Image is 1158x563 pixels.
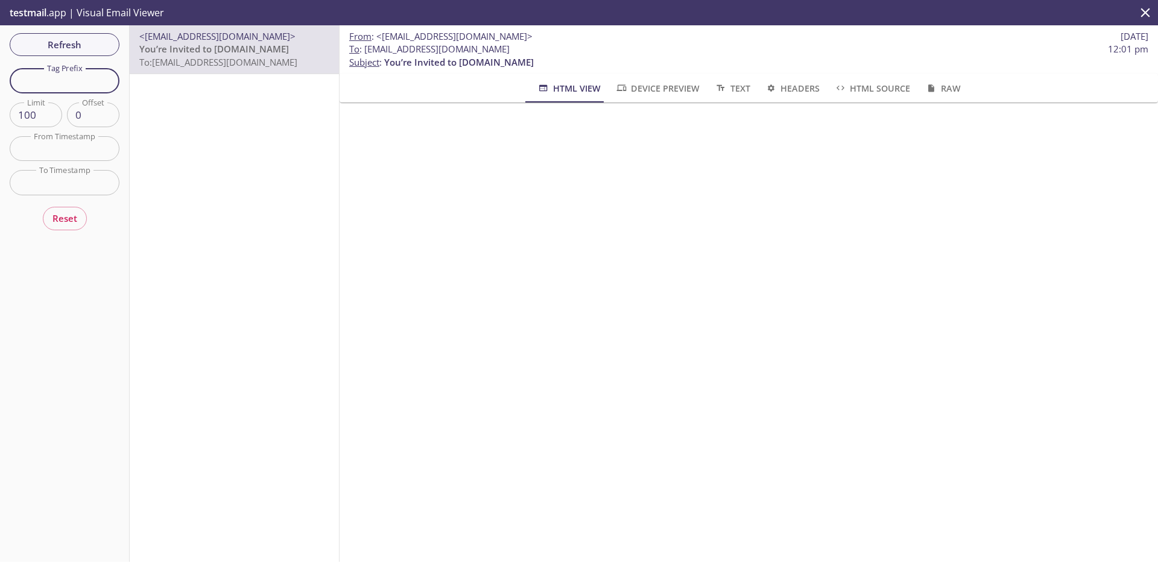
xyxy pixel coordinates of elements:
[10,6,46,19] span: testmail
[139,43,289,55] span: You’re Invited to [DOMAIN_NAME]
[349,43,359,55] span: To
[139,56,297,68] span: To: [EMAIL_ADDRESS][DOMAIN_NAME]
[1108,43,1148,55] span: 12:01 pm
[349,30,533,43] span: :
[537,81,600,96] span: HTML View
[130,25,339,74] nav: emails
[43,207,87,230] button: Reset
[714,81,750,96] span: Text
[615,81,700,96] span: Device Preview
[384,56,534,68] span: You’re Invited to [DOMAIN_NAME]
[139,30,296,42] span: <[EMAIL_ADDRESS][DOMAIN_NAME]>
[349,43,510,55] span: : [EMAIL_ADDRESS][DOMAIN_NAME]
[19,37,110,52] span: Refresh
[1121,30,1148,43] span: [DATE]
[765,81,820,96] span: Headers
[349,56,379,68] span: Subject
[376,30,533,42] span: <[EMAIL_ADDRESS][DOMAIN_NAME]>
[349,30,372,42] span: From
[52,210,77,226] span: Reset
[834,81,910,96] span: HTML Source
[925,81,960,96] span: Raw
[349,43,1148,69] p: :
[130,25,339,74] div: <[EMAIL_ADDRESS][DOMAIN_NAME]>You’re Invited to [DOMAIN_NAME]To:[EMAIL_ADDRESS][DOMAIN_NAME]
[10,33,119,56] button: Refresh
